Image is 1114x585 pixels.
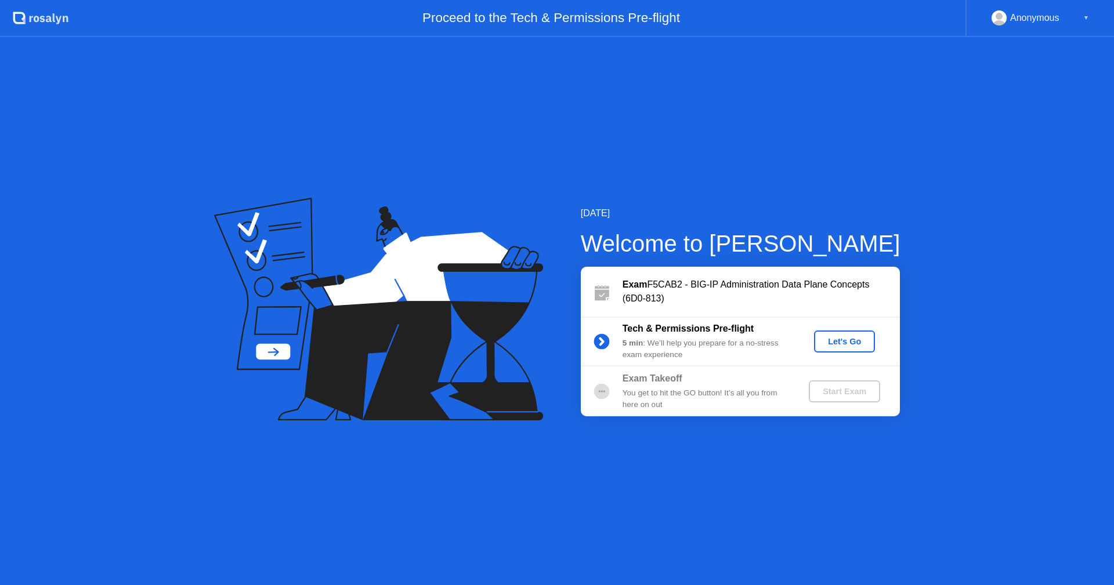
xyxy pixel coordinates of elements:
div: : We’ll help you prepare for a no-stress exam experience [623,337,790,361]
div: ▼ [1083,10,1089,26]
button: Let's Go [814,330,875,353]
div: F5CAB2 - BIG-IP Administration Data Plane Concepts (6D0-813) [623,278,900,306]
div: Anonymous [1010,10,1059,26]
div: [DATE] [581,206,900,220]
div: Start Exam [813,387,876,396]
b: Exam [623,279,648,289]
b: Exam Takeoff [623,373,682,383]
div: Let's Go [819,337,870,346]
button: Start Exam [809,380,880,402]
div: Welcome to [PERSON_NAME] [581,226,900,261]
b: Tech & Permissions Pre-flight [623,324,754,333]
div: You get to hit the GO button! It’s all you from here on out [623,387,790,411]
b: 5 min [623,339,643,347]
